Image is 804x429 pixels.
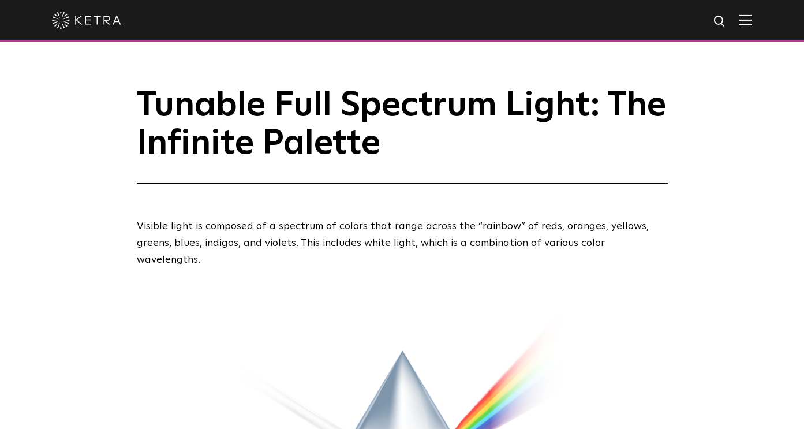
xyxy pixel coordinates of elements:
img: search icon [713,14,727,29]
img: ketra-logo-2019-white [52,12,121,29]
p: Visible light is composed of a spectrum of colors that range across the “rainbow” of reds, orange... [137,218,668,268]
img: Hamburger%20Nav.svg [739,14,752,25]
h1: Tunable Full Spectrum Light: The Infinite Palette [137,87,668,184]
